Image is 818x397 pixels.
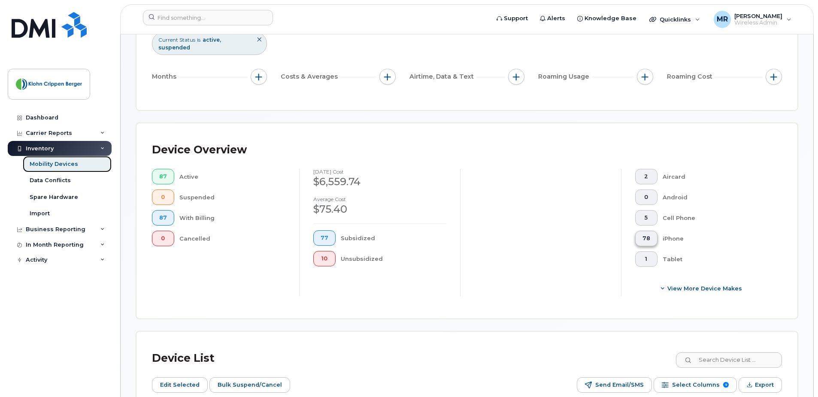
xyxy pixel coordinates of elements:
button: Send Email/SMS [577,377,652,393]
span: Roaming Usage [538,72,592,81]
div: iPhone [663,231,769,246]
span: Alerts [547,14,565,23]
span: 5 [642,214,650,221]
button: 0 [635,189,657,205]
input: Find something... [143,10,273,25]
span: 1 [642,256,650,263]
span: Send Email/SMS [595,379,644,391]
button: Edit Selected [152,377,208,393]
span: Edit Selected [160,379,200,391]
span: Support [504,14,528,23]
span: Roaming Cost [667,72,715,81]
span: 87 [159,214,167,221]
button: 5 [635,210,657,226]
span: 0 [159,235,167,242]
span: 0 [642,194,650,201]
span: Bulk Suspend/Cancel [218,379,282,391]
div: Muhammad Raza [708,11,797,28]
button: 0 [152,231,174,246]
div: Device List [152,347,215,370]
button: 0 [152,189,174,205]
span: 78 [642,235,650,242]
span: 2 [642,173,650,180]
div: Quicklinks [643,11,706,28]
input: Search Device List ... [676,352,782,368]
div: Tablet [663,251,769,267]
h4: Average cost [313,196,446,202]
div: Subsidized [341,230,447,246]
div: Cell Phone [663,210,769,226]
span: Wireless Admin [734,19,782,26]
span: Airtime, Data & Text [409,72,476,81]
div: Unsubsidized [341,251,447,266]
div: Cancelled [179,231,286,246]
button: 10 [313,251,336,266]
span: 9 [723,382,729,388]
button: 2 [635,169,657,184]
span: 10 [321,255,328,262]
span: Costs & Averages [281,72,340,81]
span: 0 [159,194,167,201]
span: Months [152,72,179,81]
button: 77 [313,230,336,246]
span: Current Status [158,36,195,43]
span: View More Device Makes [667,284,742,293]
button: Select Columns 9 [654,377,737,393]
span: Export [755,379,774,391]
span: 77 [321,235,328,241]
div: $75.40 [313,202,446,217]
div: Suspended [179,189,286,205]
button: 78 [635,231,657,246]
div: With Billing [179,210,286,226]
span: MR [717,14,728,24]
button: 1 [635,251,657,267]
span: 87 [159,173,167,180]
span: active [203,37,221,43]
span: suspended [158,44,190,51]
a: Knowledge Base [571,10,642,27]
div: Device Overview [152,139,247,161]
button: Bulk Suspend/Cancel [209,377,290,393]
button: Export [739,377,782,393]
span: Knowledge Base [585,14,636,23]
a: Support [491,10,534,27]
span: Quicklinks [660,16,691,23]
div: Aircard [663,169,769,184]
span: is [197,36,200,43]
div: $6,559.74 [313,174,446,189]
button: View More Device Makes [635,281,768,296]
span: [PERSON_NAME] [734,12,782,19]
h4: [DATE] cost [313,169,446,174]
button: 87 [152,169,174,184]
button: 87 [152,210,174,226]
span: Select Columns [672,379,720,391]
a: Alerts [534,10,571,27]
div: Active [179,169,286,184]
div: Android [663,189,769,205]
